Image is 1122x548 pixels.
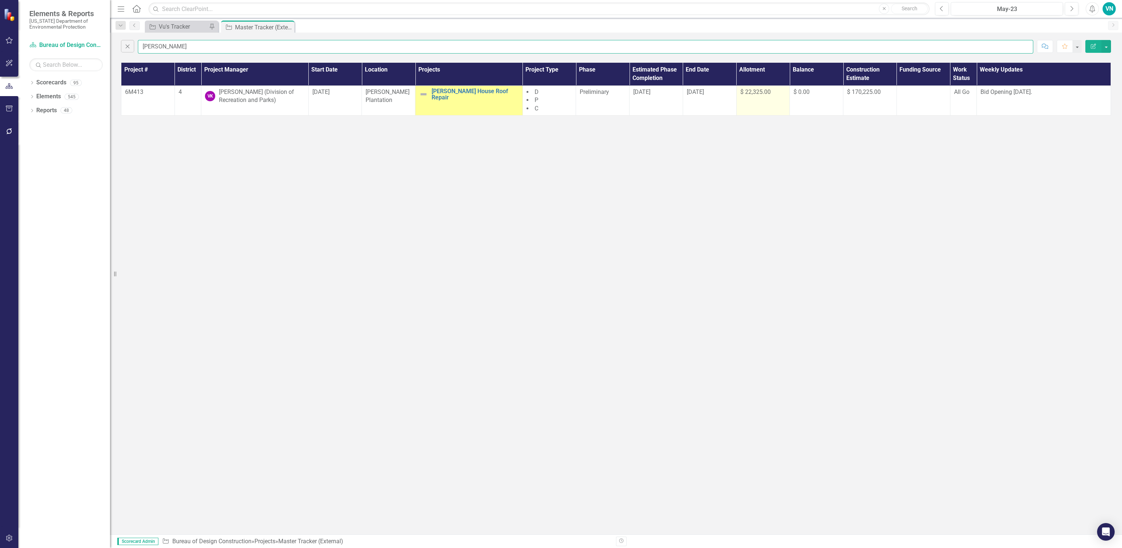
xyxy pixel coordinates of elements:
span: P [535,96,538,103]
button: VN [1103,2,1116,15]
td: Double-Click to Edit [121,85,175,116]
span: C [535,105,538,112]
div: 48 [60,107,72,114]
span: Preliminary [580,88,609,95]
div: Vu's Tracker [159,22,207,31]
input: Search Below... [29,58,103,71]
div: May-23 [953,5,1060,14]
td: Double-Click to Edit [683,85,736,116]
span: [DATE] [687,88,704,95]
div: VK [205,91,215,101]
span: $ 0.00 [793,88,810,95]
td: Double-Click to Edit [201,85,309,116]
td: Double-Click to Edit [977,85,1111,116]
span: [PERSON_NAME] Plantation [366,88,410,104]
td: Double-Click to Edit [843,85,897,116]
img: ClearPoint Strategy [4,8,16,21]
td: Double-Click to Edit [362,85,415,116]
td: Double-Click to Edit [576,85,630,116]
a: Elements [36,92,61,101]
span: Elements & Reports [29,9,103,18]
p: 6M413 [125,88,171,96]
span: $ 170,225.00 [847,88,881,95]
input: Find in Master Tracker (External)... [138,40,1033,54]
div: » » [162,537,610,546]
td: Double-Click to Edit [790,85,843,116]
td: Double-Click to Edit [736,85,790,116]
a: [PERSON_NAME] House Roof Repair [432,88,519,101]
span: All Go [954,88,969,95]
button: May-23 [951,2,1063,15]
div: Open Intercom Messenger [1097,523,1115,541]
a: Projects [254,538,275,545]
div: [PERSON_NAME] (Division of Recreation and Parks) [219,88,305,105]
td: Double-Click to Edit [175,85,201,116]
td: Double-Click to Edit [950,85,976,116]
div: 545 [65,94,79,100]
button: Search [891,4,928,14]
td: Double-Click to Edit [896,85,950,116]
span: $ 22,325.00 [740,88,771,95]
span: [DATE] [633,88,650,95]
a: Bureau of Design Construction [172,538,252,545]
p: Bid Opening [DATE]. [980,88,1107,96]
a: Bureau of Design Construction [29,41,103,50]
div: 95 [70,80,82,86]
div: Master Tracker (External) [278,538,343,545]
a: Reports [36,106,57,115]
td: Double-Click to Edit Right Click for Context Menu [415,85,523,116]
div: Master Tracker (External) [235,23,293,32]
td: Double-Click to Edit [522,85,576,116]
a: Vu's Tracker [147,22,207,31]
span: Search [902,6,917,11]
a: Scorecards [36,78,66,87]
td: Double-Click to Edit [308,85,362,116]
input: Search ClearPoint... [148,3,929,15]
img: Not Defined [419,90,428,99]
td: Double-Click to Edit [630,85,683,116]
span: Scorecard Admin [117,538,158,545]
span: 4 [179,88,182,95]
small: [US_STATE] Department of Environmental Protection [29,18,103,30]
span: [DATE] [312,88,330,95]
span: D [535,88,539,95]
